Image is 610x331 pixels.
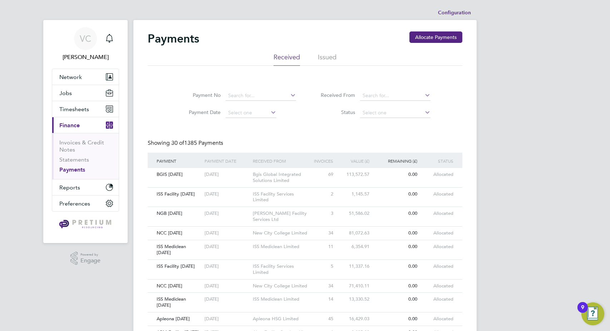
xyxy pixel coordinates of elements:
[52,133,119,179] div: Finance
[251,260,311,279] div: ISS Facility Services Limited
[203,280,251,293] div: [DATE]
[371,227,419,240] div: 0.00
[155,227,203,240] div: NCC [DATE]
[171,139,184,147] span: 30 of
[419,240,455,253] div: allocated
[311,227,335,240] div: 34
[251,240,311,253] div: ISS Mediclean Limited
[419,153,455,169] div: STATUS
[419,280,455,293] div: allocated
[335,153,371,169] div: VALUE (£)
[155,260,455,266] a: ISS Facility [DATE][DATE]ISS Facility Services Limited511,337.160.00allocated
[335,207,371,220] div: 51,586.02
[335,312,371,326] div: 16,429.03
[251,227,311,240] div: New City College Limited
[52,179,119,195] button: Reports
[311,188,335,201] div: 2
[155,240,455,246] a: ISS Mediclean [DATE][DATE]ISS Mediclean Limited116,354.910.00allocated
[314,109,355,115] label: Status
[155,188,203,201] div: ISS Facility [DATE]
[155,240,203,260] div: ISS Mediclean [DATE]
[80,252,100,258] span: Powered by
[335,293,371,306] div: 13,330.52
[371,240,419,253] div: 0.00
[371,153,419,169] div: REMAINING (£)
[203,207,251,220] div: [DATE]
[52,101,119,117] button: Timesheets
[203,168,251,181] div: [DATE]
[155,187,455,193] a: ISS Facility [DATE][DATE]ISS Facility Services Limited21,145.570.00allocated
[371,207,419,220] div: 0.00
[59,139,104,153] a: Invoices & Credit Notes
[311,153,335,169] div: INVOICES
[314,92,355,98] label: Received From
[70,252,101,265] a: Powered byEngage
[155,292,455,298] a: ISS Mediclean [DATE][DATE]ISS Mediclean Limited1413,330.520.00allocated
[59,184,80,191] span: Reports
[311,260,335,273] div: 5
[203,227,251,240] div: [DATE]
[360,108,431,118] input: Select one
[155,153,203,169] div: PAYMENT
[203,240,251,253] div: [DATE]
[251,312,311,326] div: Apleona HSG Limited
[52,69,119,85] button: Network
[52,117,119,133] button: Finance
[59,166,85,173] a: Payments
[155,168,455,174] a: BGIS [DATE][DATE]Bgis Global Integrated Solutions Limited69113,572.570.00allocated
[335,168,371,181] div: 113,572.57
[274,53,300,66] li: Received
[251,153,311,169] div: RECEIVED FROM
[318,53,336,66] li: Issued
[251,293,311,306] div: ISS Mediclean Limited
[419,312,455,326] div: allocated
[419,293,455,306] div: allocated
[251,280,311,293] div: New City College Limited
[59,90,72,97] span: Jobs
[581,302,604,325] button: Open Resource Center, 9 new notifications
[371,280,419,293] div: 0.00
[52,219,119,230] a: Go to home page
[419,260,455,273] div: allocated
[311,312,335,326] div: 45
[335,240,371,253] div: 6,354.91
[419,168,455,181] div: allocated
[203,153,251,169] div: PAYMENT DATE
[155,280,203,293] div: NCC [DATE]
[251,168,311,187] div: Bgis Global Integrated Solutions Limited
[148,139,225,147] div: Showing
[419,207,455,220] div: allocated
[148,31,199,46] h2: Payments
[155,207,455,213] a: NGB [DATE][DATE][PERSON_NAME] Facility Services Ltd351,586.020.00allocated
[80,258,100,264] span: Engage
[59,74,82,80] span: Network
[419,188,455,201] div: allocated
[226,91,296,101] input: Search for...
[155,260,203,273] div: ISS Facility [DATE]
[179,109,221,115] label: Payment Date
[311,280,335,293] div: 34
[155,226,455,232] a: NCC [DATE][DATE]New City College Limited3481,072.630.00allocated
[203,293,251,306] div: [DATE]
[371,260,419,273] div: 0.00
[52,53,119,61] span: Valentina Cerulli
[155,279,455,285] a: NCC [DATE][DATE]New City College Limited3471,410.110.00allocated
[335,280,371,293] div: 71,410.11
[251,207,311,226] div: [PERSON_NAME] Facility Services Ltd
[43,20,128,243] nav: Main navigation
[438,6,471,20] li: Configuration
[251,188,311,207] div: ISS Facility Services Limited
[409,31,462,43] button: Allocate Payments
[371,293,419,306] div: 0.00
[59,122,80,129] span: Finance
[59,106,89,113] span: Timesheets
[59,200,90,207] span: Preferences
[179,92,221,98] label: Payment No
[203,188,251,201] div: [DATE]
[335,260,371,273] div: 11,337.16
[52,196,119,211] button: Preferences
[371,312,419,326] div: 0.00
[311,207,335,220] div: 3
[419,227,455,240] div: allocated
[335,188,371,201] div: 1,145.57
